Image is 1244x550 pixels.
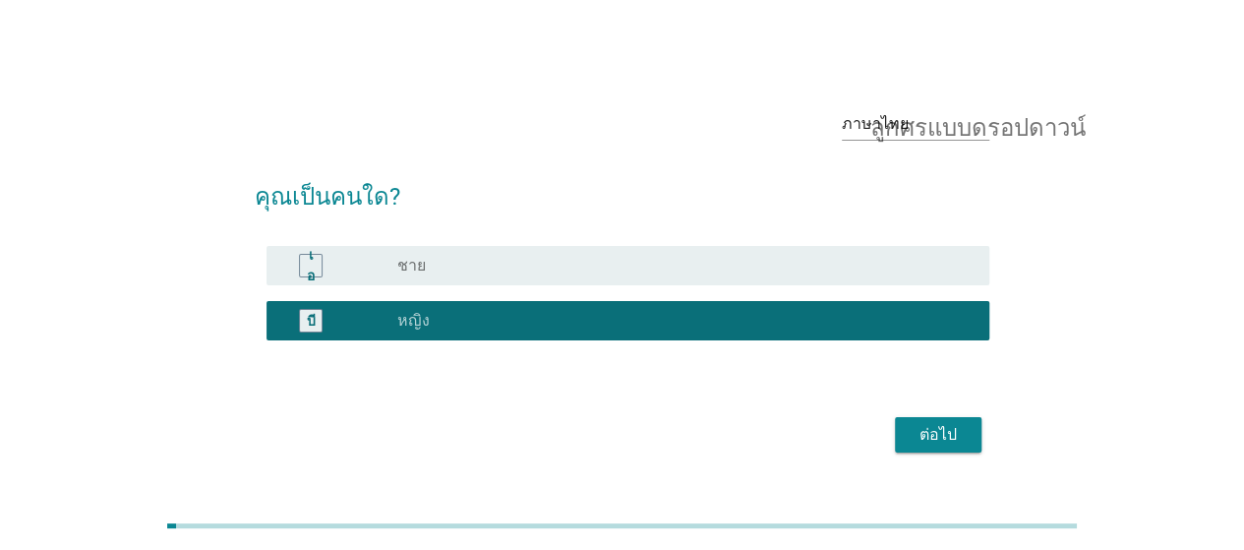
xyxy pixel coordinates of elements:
[870,112,1086,136] font: ลูกศรแบบดรอปดาวน์
[919,425,957,444] font: ต่อไป
[397,256,426,275] font: ชาย
[307,247,315,283] font: เอ
[255,183,400,211] font: คุณเป็นคนใด?
[842,114,909,133] font: ภาษาไทย
[307,312,316,328] font: บี
[895,417,981,453] button: ต่อไป
[397,311,430,330] font: หญิง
